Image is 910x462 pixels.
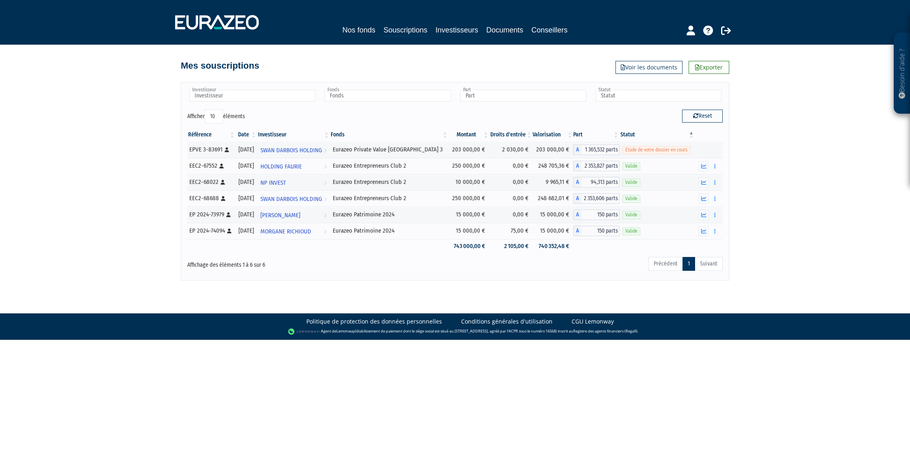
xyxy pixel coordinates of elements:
a: Lemonway [336,328,355,334]
img: 1732889491-logotype_eurazeo_blanc_rvb.png [175,15,259,30]
th: Valorisation: activer pour trier la colonne par ordre croissant [533,128,573,142]
a: Exporter [689,61,729,74]
div: [DATE] [238,227,254,235]
a: HOLDING FAURIE [257,158,330,174]
th: Part: activer pour trier la colonne par ordre croissant [573,128,620,142]
p: Besoin d'aide ? [897,37,907,110]
td: 203 000,00 € [533,142,573,158]
a: NP INVEST [257,174,330,190]
td: 250 000,00 € [448,190,489,207]
td: 15 000,00 € [448,223,489,239]
span: SWAN DARBOIS HOLDING [260,143,322,158]
span: 94,313 parts [581,177,620,188]
span: Etude de votre dossier en cours [622,146,690,154]
i: Voir l'investisseur [324,175,327,190]
th: Référence : activer pour trier la colonne par ordre croissant [187,128,236,142]
span: Valide [622,211,640,219]
div: EEC2-68022 [189,178,233,186]
i: Voir l'investisseur [324,159,327,174]
a: MORGANE RICHIOUD [257,223,330,239]
div: Eurazeo Entrepreneurs Club 2 [333,162,446,170]
span: A [573,209,581,220]
a: Conseillers [531,24,568,36]
td: 75,00 € [489,223,532,239]
button: Reset [682,110,723,123]
td: 248 682,01 € [533,190,573,207]
td: 740 352,48 € [533,239,573,253]
a: Voir les documents [615,61,682,74]
td: 10 000,00 € [448,174,489,190]
td: 15 000,00 € [448,207,489,223]
span: [PERSON_NAME] [260,208,300,223]
span: NP INVEST [260,175,286,190]
td: 15 000,00 € [533,223,573,239]
i: Voir l'investisseur [324,224,327,239]
div: EEC2-68688 [189,194,233,203]
a: Documents [486,24,523,36]
div: Affichage des éléments 1 à 6 sur 6 [187,256,403,269]
div: - Agent de (établissement de paiement dont le siège social est situé au [STREET_ADDRESS], agréé p... [8,328,902,336]
th: Statut : activer pour trier la colonne par ordre d&eacute;croissant [620,128,695,142]
a: Registre des agents financiers (Regafi) [573,328,637,334]
div: EPVE 3-83691 [189,145,233,154]
th: Fonds: activer pour trier la colonne par ordre croissant [330,128,448,142]
span: A [573,226,581,236]
td: 0,00 € [489,190,532,207]
td: 248 705,36 € [533,158,573,174]
div: [DATE] [238,194,254,203]
th: Droits d'entrée: activer pour trier la colonne par ordre croissant [489,128,532,142]
span: Valide [622,195,640,203]
div: Eurazeo Entrepreneurs Club 2 [333,178,446,186]
td: 9 965,11 € [533,174,573,190]
th: Investisseur: activer pour trier la colonne par ordre croissant [257,128,330,142]
span: 150 parts [581,209,620,220]
i: [Français] Personne physique [221,180,225,185]
span: Valide [622,162,640,170]
span: 2 353,606 parts [581,193,620,204]
span: A [573,145,581,155]
a: Politique de protection des données personnelles [306,317,442,326]
div: EP 2024-74094 [189,227,233,235]
span: 1 365,532 parts [581,145,620,155]
td: 743 000,00 € [448,239,489,253]
div: Eurazeo Patrimoine 2024 [333,210,446,219]
div: A - Eurazeo Entrepreneurs Club 2 [573,177,620,188]
div: Eurazeo Private Value [GEOGRAPHIC_DATA] 3 [333,145,446,154]
a: CGU Lemonway [572,317,614,326]
i: Voir l'investisseur [324,192,327,207]
select: Afficheréléments [205,110,223,123]
span: HOLDING FAURIE [260,159,302,174]
span: Valide [622,179,640,186]
div: EEC2-67552 [189,162,233,170]
div: A - Eurazeo Entrepreneurs Club 2 [573,161,620,171]
a: 1 [682,257,695,271]
td: 0,00 € [489,158,532,174]
h4: Mes souscriptions [181,61,259,71]
i: [Français] Personne physique [221,196,225,201]
div: Eurazeo Entrepreneurs Club 2 [333,194,446,203]
div: [DATE] [238,178,254,186]
div: [DATE] [238,145,254,154]
i: [Français] Personne physique [226,212,231,217]
div: A - Eurazeo Private Value Europe 3 [573,145,620,155]
span: A [573,193,581,204]
div: A - Eurazeo Patrimoine 2024 [573,209,620,220]
div: A - Eurazeo Patrimoine 2024 [573,226,620,236]
div: [DATE] [238,210,254,219]
i: Voir l'investisseur [324,143,327,158]
a: Souscriptions [383,24,427,37]
div: [DATE] [238,162,254,170]
span: Valide [622,227,640,235]
div: EP 2024-73979 [189,210,233,219]
span: A [573,177,581,188]
td: 0,00 € [489,174,532,190]
span: 150 parts [581,226,620,236]
span: A [573,161,581,171]
span: SWAN DARBOIS HOLDING [260,192,322,207]
label: Afficher éléments [187,110,245,123]
td: 2 030,00 € [489,142,532,158]
a: Conditions générales d'utilisation [461,317,552,326]
a: SWAN DARBOIS HOLDING [257,190,330,207]
a: SWAN DARBOIS HOLDING [257,142,330,158]
td: 15 000,00 € [533,207,573,223]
